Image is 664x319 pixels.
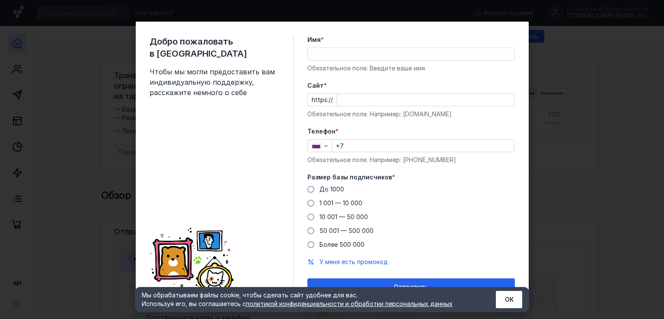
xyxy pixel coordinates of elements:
div: Обязательное поле. Например: [DOMAIN_NAME] [307,110,515,118]
span: 1 001 — 10 000 [319,199,362,207]
span: 10 001 — 50 000 [319,213,368,220]
span: 50 001 — 500 000 [319,227,373,234]
span: До 1000 [319,185,344,193]
div: Мы обрабатываем файлы cookie, чтобы сделать сайт удобнее для вас. Используя его, вы соглашаетесь c [142,291,475,308]
span: Имя [307,35,321,44]
div: Обязательное поле. Например: [PHONE_NUMBER] [307,156,515,164]
button: ОК [496,291,522,308]
span: Отправить [394,284,428,291]
button: Отправить [307,278,515,296]
span: Телефон [307,127,335,136]
span: Cайт [307,81,324,90]
span: Размер базы подписчиков [307,173,392,182]
button: У меня есть промокод [319,258,388,266]
span: Чтобы мы могли предоставить вам индивидуальную поддержку, расскажите немного о себе [150,67,279,98]
div: Обязательное поле. Введите ваше имя [307,64,515,73]
span: Добро пожаловать в [GEOGRAPHIC_DATA] [150,35,279,60]
a: политикой конфиденциальности и обработки персональных данных [246,300,453,307]
span: Более 500 000 [319,241,364,248]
